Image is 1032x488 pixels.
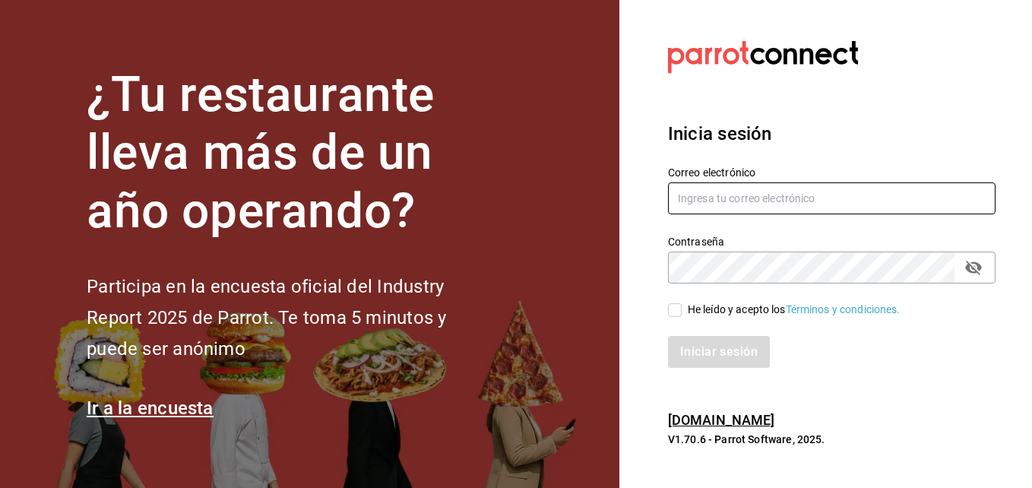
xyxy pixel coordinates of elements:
[688,302,901,318] div: He leído y acepto los
[786,303,901,315] a: Términos y condiciones.
[87,398,214,419] a: Ir a la encuesta
[668,182,996,214] input: Ingresa tu correo electrónico
[668,120,996,147] h3: Inicia sesión
[668,166,996,177] label: Correo electrónico
[668,432,996,447] p: V1.70.6 - Parrot Software, 2025.
[87,271,497,364] h2: Participa en la encuesta oficial del Industry Report 2025 de Parrot. Te toma 5 minutos y puede se...
[961,255,986,280] button: passwordField
[668,412,775,428] a: [DOMAIN_NAME]
[87,66,497,241] h1: ¿Tu restaurante lleva más de un año operando?
[668,236,996,246] label: Contraseña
